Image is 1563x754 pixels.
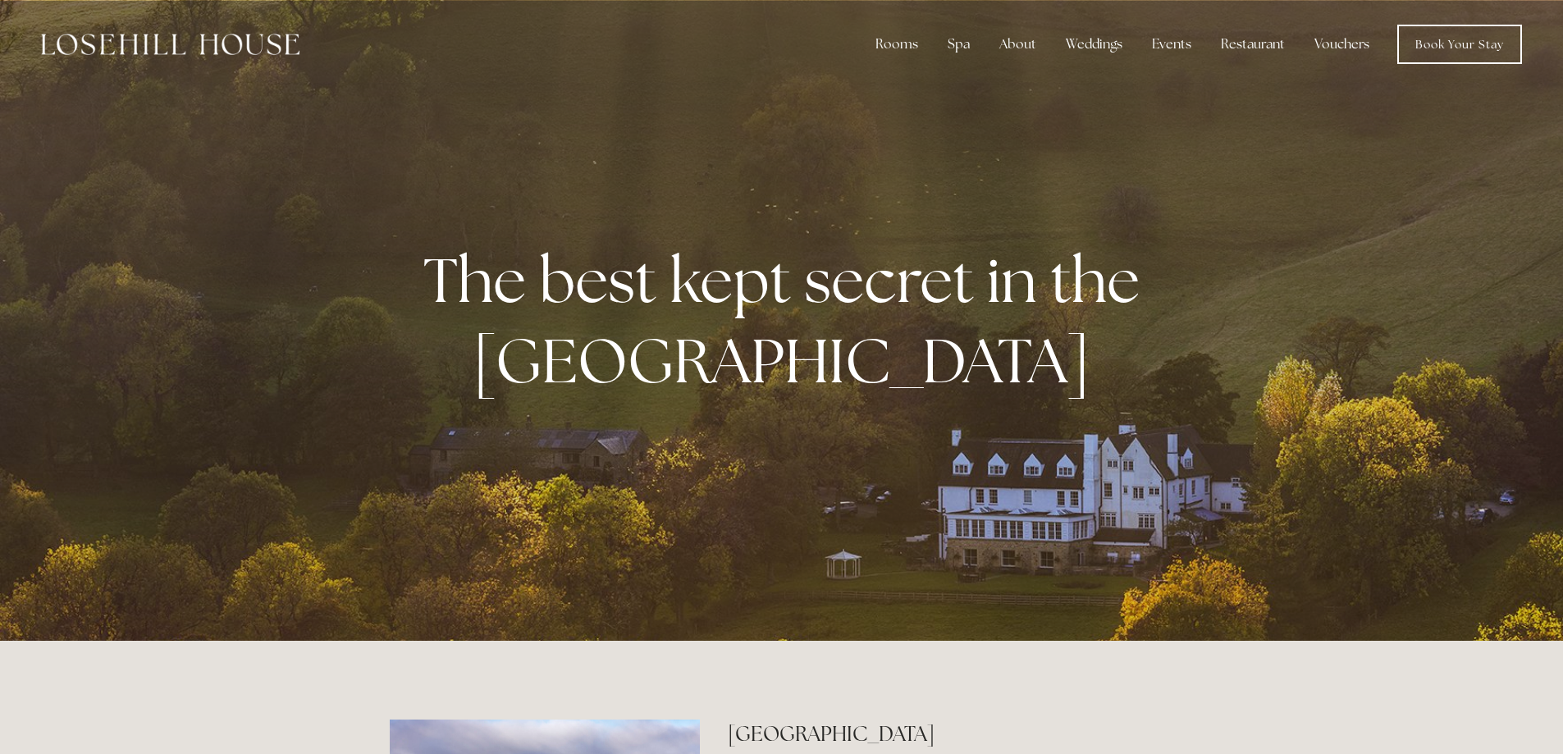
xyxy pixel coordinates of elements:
[423,240,1153,400] strong: The best kept secret in the [GEOGRAPHIC_DATA]
[1397,25,1522,64] a: Book Your Stay
[728,720,1173,748] h2: [GEOGRAPHIC_DATA]
[41,34,299,55] img: Losehill House
[1208,28,1298,61] div: Restaurant
[1301,28,1382,61] a: Vouchers
[862,28,931,61] div: Rooms
[1139,28,1204,61] div: Events
[986,28,1049,61] div: About
[1053,28,1136,61] div: Weddings
[935,28,983,61] div: Spa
